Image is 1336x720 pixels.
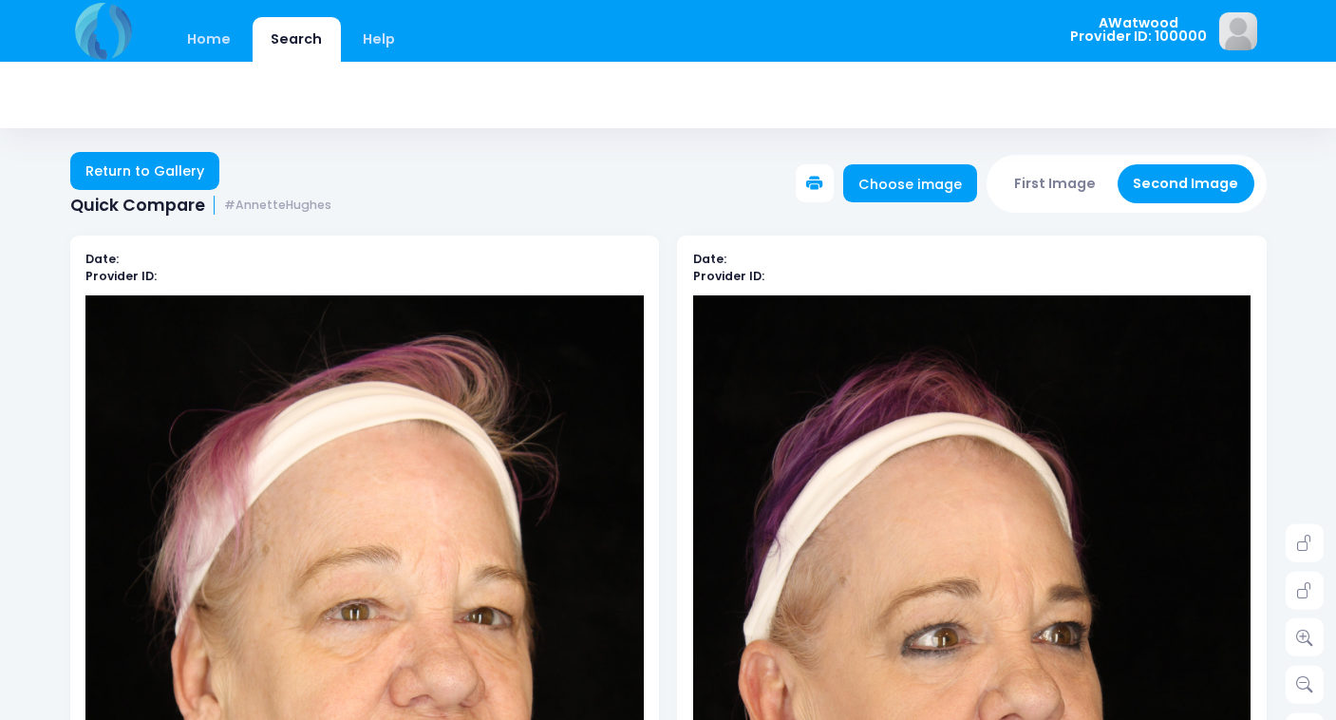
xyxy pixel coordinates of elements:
a: Choose image [843,164,978,202]
button: Second Image [1118,164,1254,203]
span: AWatwood Provider ID: 100000 [1070,16,1207,44]
small: #AnnetteHughes [224,199,331,213]
b: Date: [693,251,726,267]
a: Home [169,17,250,62]
a: Help [344,17,413,62]
b: Provider ID: [693,268,764,284]
b: Provider ID: [85,268,157,284]
span: Quick Compare [70,196,205,216]
button: First Image [999,164,1112,203]
a: Return to Gallery [70,152,220,190]
b: Date: [85,251,119,267]
a: Search [253,17,341,62]
img: image [1219,12,1257,50]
